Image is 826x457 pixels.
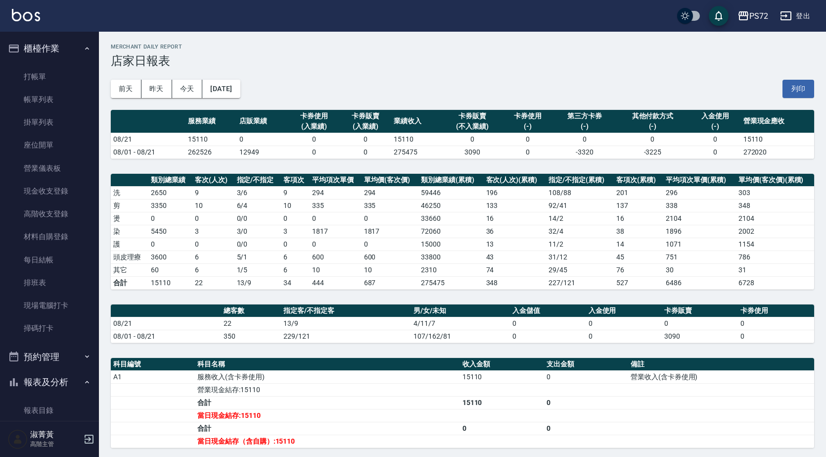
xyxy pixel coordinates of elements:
td: 其它 [111,263,148,276]
th: 入金儲值 [510,305,586,317]
td: 護 [111,238,148,251]
td: 348 [736,199,814,212]
td: 294 [310,186,362,199]
td: 137 [614,199,663,212]
th: 店販業績 [237,110,288,133]
td: 08/01 - 08/21 [111,146,185,158]
td: 275475 [418,276,483,289]
td: 2104 [663,212,736,225]
td: 合計 [111,276,148,289]
td: 335 [310,199,362,212]
td: 10 [281,199,310,212]
th: 總客數 [221,305,281,317]
td: 46250 [418,199,483,212]
div: (入業績) [291,121,337,132]
p: 高階主管 [30,440,81,449]
td: 0 [502,146,553,158]
td: 29 / 45 [546,263,614,276]
td: 3090 [443,146,502,158]
td: 0 [553,133,616,146]
td: 當日現金結存（含自購）:15110 [195,435,460,448]
td: 0 [544,396,628,409]
th: 服務業績 [185,110,237,133]
td: 15110 [741,133,814,146]
td: 1896 [663,225,736,238]
td: A1 [111,370,195,383]
th: 客項次 [281,174,310,187]
td: 9 [281,186,310,199]
th: 收入金額 [460,358,544,371]
td: -3225 [616,146,689,158]
div: (入業績) [342,121,389,132]
td: 2002 [736,225,814,238]
th: 卡券販賣 [662,305,738,317]
td: 5450 [148,225,192,238]
td: 262526 [185,146,237,158]
td: 剪 [111,199,148,212]
td: 1817 [310,225,362,238]
td: 59446 [418,186,483,199]
td: 15110 [148,276,192,289]
a: 掛單列表 [4,111,95,134]
td: 15110 [460,396,544,409]
td: 38 [614,225,663,238]
div: 卡券使用 [291,111,337,121]
table: a dense table [111,305,814,343]
td: 31 [736,263,814,276]
td: 272020 [741,146,814,158]
td: 1 / 5 [234,263,281,276]
td: 08/21 [111,317,221,330]
h2: Merchant Daily Report [111,44,814,50]
div: 其他付款方式 [618,111,687,121]
td: 0 / 0 [234,212,281,225]
table: a dense table [111,174,814,290]
a: 排班表 [4,271,95,294]
td: 33660 [418,212,483,225]
td: 2104 [736,212,814,225]
td: 13/9 [234,276,281,289]
td: 348 [484,276,547,289]
td: 3350 [148,199,192,212]
td: 0 [460,422,544,435]
td: 0 [148,212,192,225]
td: 45 [614,251,663,263]
td: 10 [310,263,362,276]
th: 平均項次單價 [310,174,362,187]
td: 13/9 [281,317,411,330]
table: a dense table [111,358,814,448]
td: 15000 [418,238,483,251]
img: Logo [12,9,40,21]
td: 0 [310,212,362,225]
td: 229/121 [281,330,411,343]
td: 0 [288,133,340,146]
td: 107/162/81 [411,330,510,343]
h5: 淑菁黃 [30,430,81,440]
td: 108 / 88 [546,186,614,199]
a: 現金收支登錄 [4,180,95,203]
td: 染 [111,225,148,238]
td: 0 [281,212,310,225]
a: 現場電腦打卡 [4,294,95,317]
a: 打帳單 [4,65,95,88]
td: 3 [192,225,234,238]
td: 275475 [391,146,443,158]
div: (不入業績) [445,121,500,132]
td: 6 / 4 [234,199,281,212]
div: (-) [618,121,687,132]
td: 3 / 6 [234,186,281,199]
td: 22 [192,276,234,289]
th: 科目名稱 [195,358,460,371]
td: 16 [614,212,663,225]
td: 6 [192,263,234,276]
div: (-) [505,121,551,132]
td: 43 [484,251,547,263]
td: 350 [221,330,281,343]
td: 296 [663,186,736,199]
td: 303 [736,186,814,199]
td: 0 [689,133,741,146]
td: 0 [192,212,234,225]
th: 營業現金應收 [741,110,814,133]
td: 5 / 1 [234,251,281,263]
td: 2310 [418,263,483,276]
td: 6 [192,251,234,263]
